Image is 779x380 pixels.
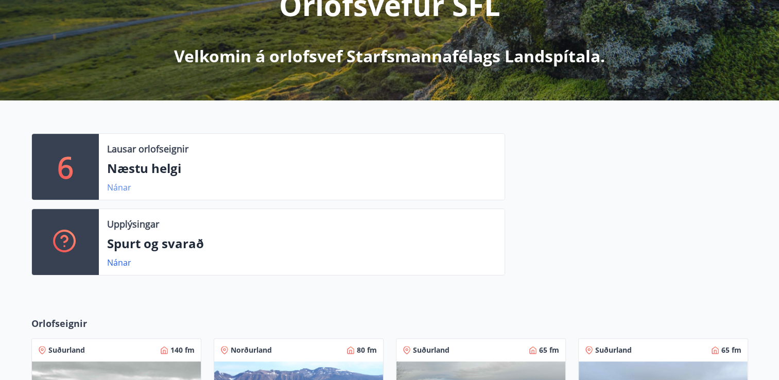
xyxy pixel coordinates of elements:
p: 6 [57,147,74,186]
span: Suðurland [595,345,632,355]
span: Norðurland [231,345,272,355]
span: 65 fm [539,345,559,355]
p: Lausar orlofseignir [107,142,188,156]
p: Velkomin á orlofsvef Starfsmannafélags Landspítala. [174,45,605,67]
span: 80 fm [357,345,377,355]
span: 140 fm [170,345,195,355]
span: Suðurland [413,345,449,355]
span: Orlofseignir [31,317,87,330]
a: Nánar [107,182,131,193]
span: 65 fm [721,345,741,355]
a: Nánar [107,257,131,268]
p: Upplýsingar [107,217,159,231]
span: Suðurland [48,345,85,355]
p: Spurt og svarað [107,235,496,252]
p: Næstu helgi [107,160,496,177]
